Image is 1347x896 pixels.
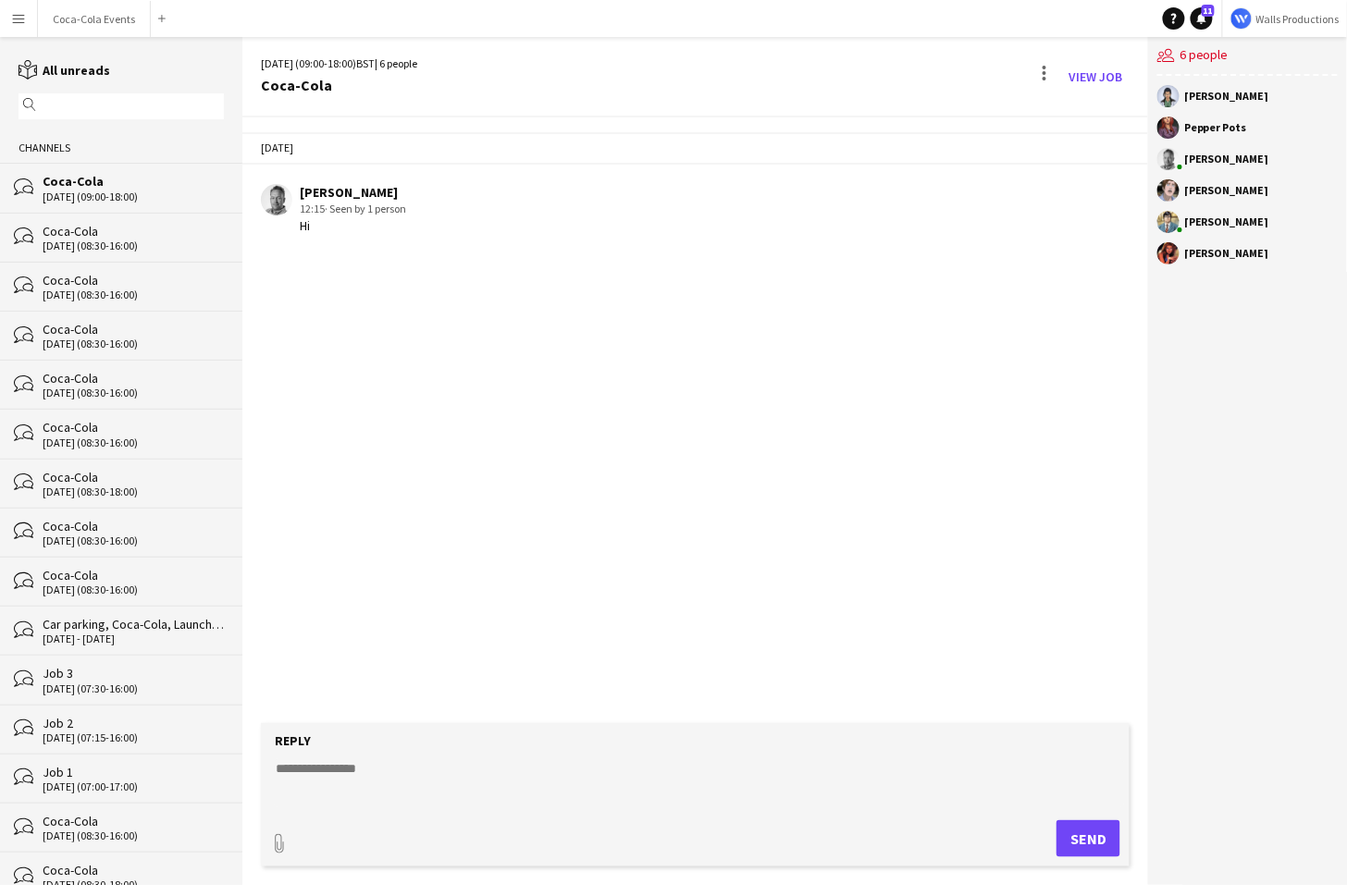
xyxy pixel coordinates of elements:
[43,583,224,596] div: [DATE] (08:30-16:00)
[43,878,224,891] div: [DATE] (08:30-18:00)
[1184,185,1269,196] div: [PERSON_NAME]
[1256,12,1340,26] span: Walls Productions
[275,732,311,749] label: Reply
[43,173,224,190] div: Coca-Cola
[43,387,224,399] div: [DATE] (08:30-16:00)
[43,616,224,632] div: Car parking, Coca-Cola, Launch event
[43,829,224,842] div: [DATE] (08:30-16:00)
[43,239,224,252] div: [DATE] (08:30-16:00)
[43,272,224,288] div: Coca-Cola
[43,567,224,583] div: Coca-Cola
[1184,248,1269,259] div: [PERSON_NAME]
[43,370,224,387] div: Coca-Cola
[43,764,224,780] div: Job 1
[43,190,224,203] div: [DATE] (09:00-18:00)
[43,813,224,829] div: Coca-Cola
[43,321,224,338] div: Coca-Cola
[43,715,224,731] div: Job 2
[1202,5,1215,17] span: 11
[1057,820,1120,857] button: Send
[1061,62,1130,92] a: View Job
[1157,37,1338,76] div: 6 people
[261,77,417,93] div: Coca-Cola
[43,223,224,239] div: Coca-Cola
[43,731,224,744] div: [DATE] (07:15-16:00)
[1184,153,1269,165] div: [PERSON_NAME]
[1184,216,1269,227] div: [PERSON_NAME]
[242,132,1148,164] div: [DATE]
[43,338,224,350] div: [DATE] (08:30-16:00)
[1230,7,1253,30] img: Logo
[43,518,224,534] div: Coca-Cola
[356,56,375,70] span: BST
[43,780,224,793] div: [DATE] (07:00-17:00)
[43,419,224,436] div: Coca-Cola
[43,485,224,498] div: [DATE] (08:30-18:00)
[43,288,224,301] div: [DATE] (08:30-16:00)
[43,436,224,449] div: [DATE] (08:30-16:00)
[43,682,224,695] div: [DATE] (07:30-16:00)
[1184,91,1269,102] div: [PERSON_NAME]
[43,469,224,485] div: Coca-Cola
[1184,122,1247,133] div: Pepper Pots
[19,62,110,79] a: All unreads
[300,217,406,234] div: Hi
[1191,7,1213,30] a: 11
[43,862,224,878] div: Coca-Cola
[43,665,224,681] div: Job 3
[300,184,406,201] div: [PERSON_NAME]
[325,202,406,215] span: · Seen by 1 person
[261,55,417,72] div: [DATE] (09:00-18:00) | 6 people
[38,1,151,37] button: Coca-Cola Events
[43,534,224,547] div: [DATE] (08:30-16:00)
[43,632,224,645] div: [DATE] - [DATE]
[300,201,406,217] div: 12:15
